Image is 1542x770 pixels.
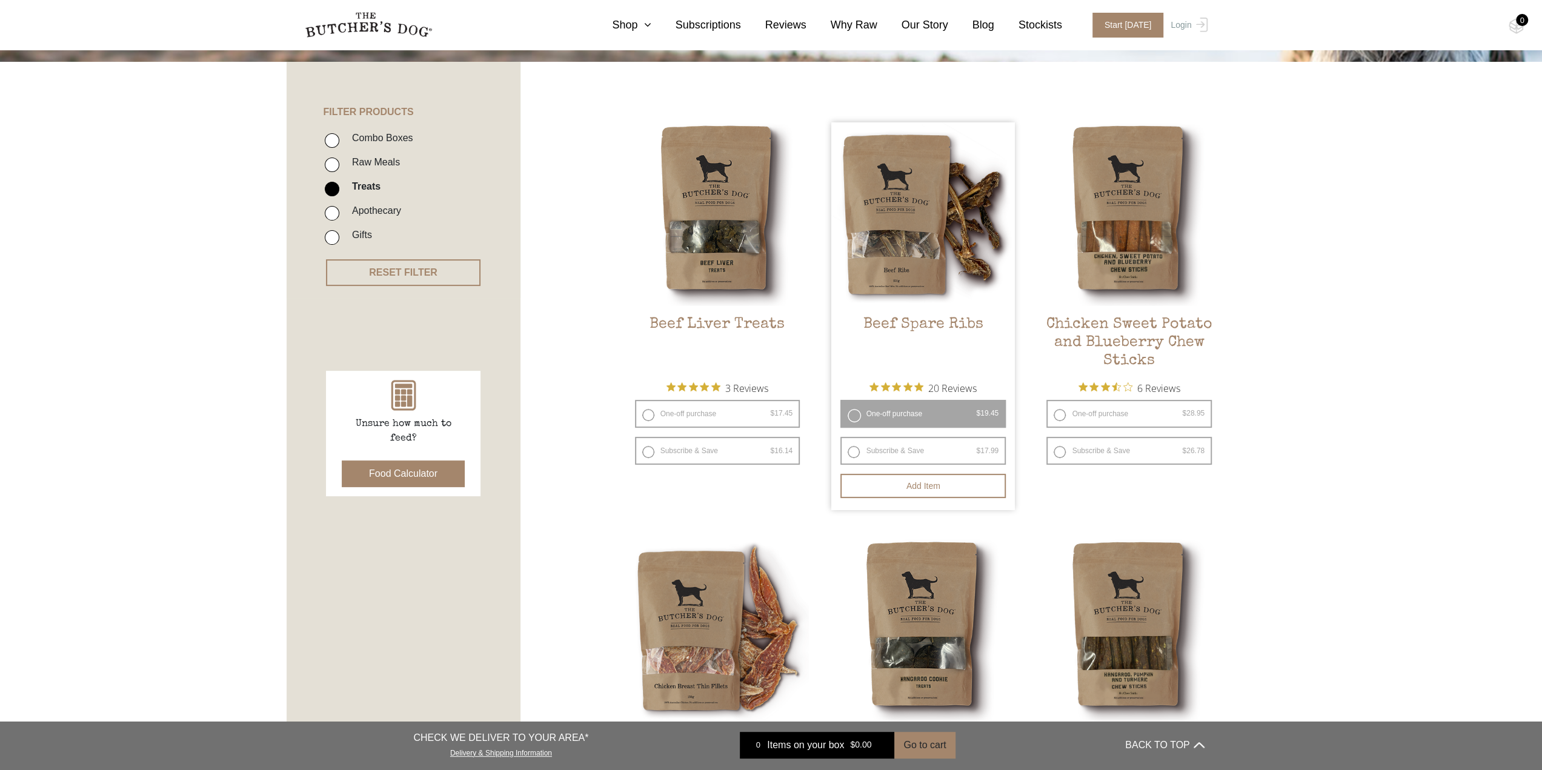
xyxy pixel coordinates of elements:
[626,316,809,373] h2: Beef Liver Treats
[831,122,1015,306] img: Beef Spare Ribs
[831,316,1015,373] h2: Beef Spare Ribs
[976,446,980,455] span: $
[1182,409,1186,417] span: $
[770,409,793,417] bdi: 17.45
[831,122,1015,373] a: Beef Spare RibsBeef Spare Ribs
[1037,316,1221,373] h2: Chicken Sweet Potato and Blueberry Chew Sticks
[666,379,768,397] button: Rated 5 out of 5 stars from 3 reviews. Jump to reviews.
[635,437,800,465] label: Subscribe & Save
[767,738,844,752] span: Items on your box
[1046,437,1212,465] label: Subscribe & Save
[976,409,980,417] span: $
[928,379,977,397] span: 20 Reviews
[1516,14,1528,26] div: 0
[1137,379,1180,397] span: 6 Reviews
[770,446,793,455] bdi: 16.14
[1509,18,1524,34] img: TBD_Cart-Empty.png
[1080,13,1168,38] a: Start [DATE]
[1182,446,1205,455] bdi: 26.78
[346,154,400,170] label: Raw Meals
[635,400,800,428] label: One-off purchase
[346,130,413,146] label: Combo Boxes
[287,62,520,118] h4: FILTER PRODUCTS
[840,400,1006,428] label: One-off purchase
[346,178,381,194] label: Treats
[725,379,768,397] span: 3 Reviews
[1125,731,1204,760] button: BACK TO TOP
[976,409,999,417] bdi: 19.45
[948,17,994,33] a: Blog
[413,731,588,745] p: CHECK WE DELIVER TO YOUR AREA*
[342,460,465,487] button: Food Calculator
[877,17,948,33] a: Our Story
[1168,13,1207,38] a: Login
[626,122,809,306] img: Beef Liver Treats
[1037,122,1221,306] img: Chicken Sweet Potato and Blueberry Chew Sticks
[1046,400,1212,428] label: One-off purchase
[840,437,1006,465] label: Subscribe & Save
[1037,122,1221,373] a: Chicken Sweet Potato and Blueberry Chew SticksChicken Sweet Potato and Blueberry Chew Sticks
[450,746,552,757] a: Delivery & Shipping Information
[1182,446,1186,455] span: $
[626,539,809,722] img: Chicken Tender Breast Fillets
[831,539,1015,722] img: Kangaroo Cookie Treats
[626,122,809,373] a: Beef Liver TreatsBeef Liver Treats
[1182,409,1205,417] bdi: 28.95
[770,409,774,417] span: $
[740,732,894,758] a: 0 Items on your box $0.00
[741,17,806,33] a: Reviews
[346,227,372,243] label: Gifts
[1078,379,1180,397] button: Rated 3.7 out of 5 stars from 6 reviews. Jump to reviews.
[840,474,1006,498] button: Add item
[1037,539,1221,722] img: Kangaroo Pumpkin and Turmeric Chew Sticks
[343,417,464,446] p: Unsure how much to feed?
[869,379,977,397] button: Rated 4.9 out of 5 stars from 20 reviews. Jump to reviews.
[894,732,955,758] button: Go to cart
[850,740,855,750] span: $
[651,17,740,33] a: Subscriptions
[749,739,767,751] div: 0
[326,259,480,286] button: RESET FILTER
[806,17,877,33] a: Why Raw
[1092,13,1164,38] span: Start [DATE]
[588,17,651,33] a: Shop
[346,202,401,219] label: Apothecary
[850,740,871,750] bdi: 0.00
[976,446,999,455] bdi: 17.99
[770,446,774,455] span: $
[994,17,1062,33] a: Stockists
